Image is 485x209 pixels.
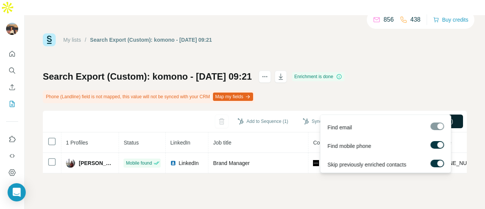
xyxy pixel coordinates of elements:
a: My lists [63,37,81,43]
span: Status [124,140,139,146]
li: / [85,36,86,44]
img: Avatar [6,23,18,35]
button: Use Surfe API [6,149,18,163]
button: actions [259,71,271,83]
div: Search Export (Custom): komono - [DATE] 09:21 [90,36,212,44]
div: Open Intercom Messenger [8,183,26,201]
button: Dashboard [6,166,18,179]
span: 1 Profiles [66,140,88,146]
span: Job title [213,140,231,146]
span: [PERSON_NAME] [79,159,114,167]
button: Map my fields [213,93,253,101]
span: Find email [327,124,352,131]
span: Skip previously enriched contacts [327,161,406,168]
h1: Search Export (Custom): komono - [DATE] 09:21 [43,71,252,83]
button: Buy credits [433,14,468,25]
div: Enrichment is done [292,72,345,81]
button: Enrich CSV [6,80,18,94]
span: Mobile [436,140,451,146]
span: LinkedIn [178,159,199,167]
span: Find mobile phone [327,142,371,150]
img: company-logo [313,160,319,166]
p: 856 [383,15,394,24]
span: LinkedIn [170,140,190,146]
button: Feedback [6,182,18,196]
button: Add to Sequence (1) [232,116,294,127]
button: Search [6,64,18,77]
p: 438 [410,15,421,24]
button: My lists [6,97,18,111]
span: Mobile found [126,160,152,167]
span: Brand Manager [213,160,250,166]
div: Phone (Landline) field is not mapped, this value will not be synced with your CRM [43,90,255,103]
span: Company [313,140,336,146]
button: Quick start [6,47,18,61]
span: [PHONE_NUMBER] [436,160,483,166]
button: Sync all to HubSpot (1) [297,116,364,127]
button: Use Surfe on LinkedIn [6,132,18,146]
img: Avatar [66,159,75,168]
img: Surfe Logo [43,33,56,46]
img: LinkedIn logo [170,160,176,166]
